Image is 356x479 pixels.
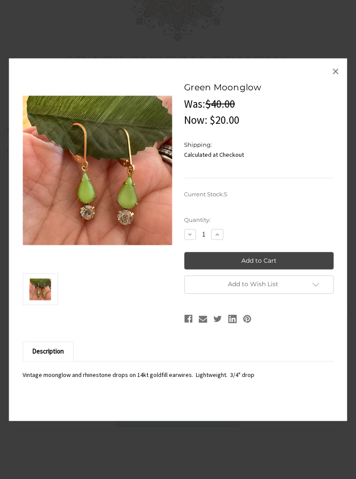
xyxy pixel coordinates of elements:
[184,81,333,94] h1: Green Moonglow
[23,96,172,245] img: Green Moonglow
[30,275,51,304] img: Green Moonglow
[23,342,73,361] a: Description
[224,191,227,198] span: 5
[184,252,333,269] input: Add to Cart
[184,191,333,199] label: Current Stock:
[184,151,333,160] dd: Calculated at Checkout
[184,141,331,149] dt: Shipping:
[210,113,239,127] span: $20.00
[184,113,208,127] span: Now:
[184,216,333,225] label: Quantity:
[332,63,339,80] span: ×
[23,371,333,380] p: Vintage moonglow and rhinestone drops on 14kt goldfill earwires. Lightweight. 3/4" drop
[184,275,333,294] a: Add to Wish List
[184,96,333,112] div: Was:
[228,280,278,288] span: Add to Wish List
[329,65,343,79] a: Close
[205,97,235,111] span: $40.00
